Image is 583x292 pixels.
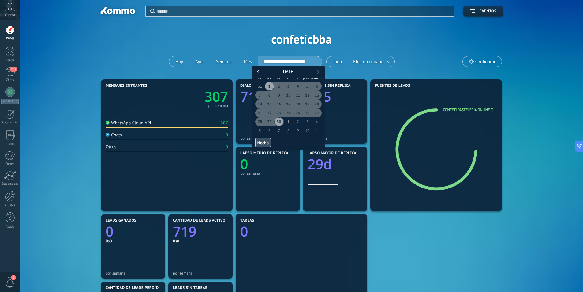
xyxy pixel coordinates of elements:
div: Calendario [1,121,19,125]
span: 4 [312,117,322,126]
button: Mes [238,56,258,67]
span: 3 [284,82,293,91]
div: por semana [208,104,228,107]
div: Bs0 [106,238,161,244]
span: 6 [312,82,322,91]
div: Ajustes [1,203,19,207]
div: WhatsApp [1,99,19,104]
button: Hoy [169,56,189,67]
span: Elija un usuario [352,58,385,66]
span: 8 [265,91,274,100]
span: 29 [265,117,274,126]
span: 5 [303,82,312,91]
span: 13 [312,91,322,100]
div: Correo [1,162,19,166]
div: Bs0 [173,238,228,244]
span: 15 [265,100,274,108]
span: Leads sin tareas [173,286,207,290]
button: Hecho [255,138,271,147]
span: 21 [255,108,265,117]
span: Lapso medio de réplica [240,151,289,155]
span: Mi [274,76,283,80]
span: 20 [312,100,322,108]
span: 1 [265,82,274,91]
text: 719 [240,87,264,106]
div: 0 [226,144,228,150]
span: Tareas [240,218,254,223]
span: 17 [284,100,293,108]
span: 11 [293,91,303,100]
span: 31 [255,82,265,91]
text: 0 [240,222,248,241]
img: WhatsApp Cloud API [106,121,110,125]
div: Leads [1,59,19,63]
span: Cantidad de leads perdidos [106,286,164,290]
span: 16 [274,100,284,108]
span: [DATE] [282,69,295,75]
span: 2 [293,117,303,126]
img: Chats [106,133,110,137]
div: por semana [173,271,228,275]
span: 27 [312,108,322,117]
div: 307 [220,120,228,126]
span: 25 [293,108,303,117]
span: Cuenta [5,13,15,17]
div: Chats [106,132,122,138]
span: 24 [284,108,293,117]
span: 14 [255,100,265,108]
a: 0 [240,222,363,241]
span: 10 [284,91,293,100]
span: Do [312,76,321,80]
span: Configurar [475,59,495,64]
span: 30 [274,117,284,126]
span: 8 [284,126,293,135]
div: por semana [240,171,295,176]
button: Todo [327,56,348,67]
button: Semana [210,56,238,67]
span: Vi [293,76,302,80]
span: Mensajes entrantes [106,84,147,88]
div: Listas [1,142,19,146]
span: 9 [274,91,284,100]
span: 26 [303,108,312,117]
button: Eventos [463,6,503,17]
span: Ma [264,76,274,80]
div: Otros [106,144,116,150]
span: 28 [255,117,265,126]
text: 719 [173,222,196,241]
span: Diálogos vigentes [240,84,278,88]
span: Lapso mayor de réplica [308,151,356,155]
span: 12 [303,91,312,100]
button: Fechas [258,56,322,67]
text: 0 [240,155,248,173]
span: 4 [293,82,303,91]
div: 0 [226,132,228,138]
span: 18 [293,100,303,108]
span: 19 [303,100,312,108]
span: Cantidad de leads activos [173,218,228,223]
span: 7 [274,126,284,135]
button: Ayer [189,56,210,67]
span: Leads ganados [106,218,136,223]
span: Fuentes de leads [375,84,410,88]
span: Diálogos sin réplica [308,84,351,88]
div: Estadísticas [1,182,19,186]
span: 205 [10,67,17,72]
text: 29d [308,155,332,173]
span: 3 [303,117,312,126]
div: WhatsApp Cloud API [106,120,151,126]
span: 7 [255,91,265,100]
a: 29d [308,155,363,173]
span: [DEMOGRAPHIC_DATA] [302,76,312,80]
span: 22 [265,108,274,117]
span: 11 [312,126,322,135]
a: Confeti Pasteleria Online [GEOGRAPHIC_DATA] [443,107,524,112]
span: 5 [255,126,265,135]
a: 719 [173,222,228,241]
div: por semana [308,136,363,141]
span: Hecho [257,141,269,145]
span: 6 [265,126,274,135]
button: Elija un usuario [348,56,394,67]
a: 0 [106,222,161,241]
span: 2 [274,82,284,91]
